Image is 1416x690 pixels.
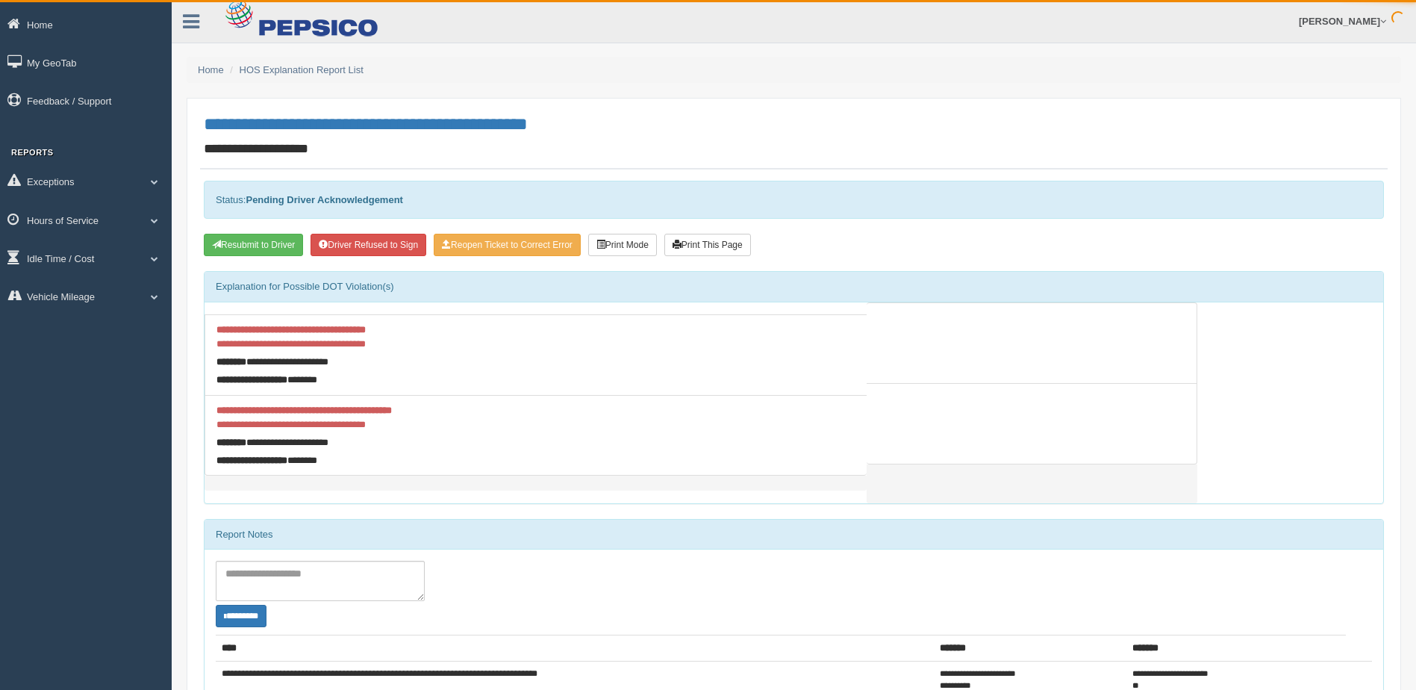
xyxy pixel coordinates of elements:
div: Report Notes [205,520,1383,550]
a: HOS Explanation Report List [240,64,364,75]
button: Print This Page [664,234,751,256]
button: Print Mode [588,234,657,256]
strong: Pending Driver Acknowledgement [246,194,402,205]
div: Status: [204,181,1384,219]
div: Explanation for Possible DOT Violation(s) [205,272,1383,302]
button: Driver Refused to Sign [311,234,426,256]
button: Change Filter Options [216,605,266,627]
button: Resubmit To Driver [204,234,303,256]
button: Reopen Ticket [434,234,581,256]
a: Home [198,64,224,75]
